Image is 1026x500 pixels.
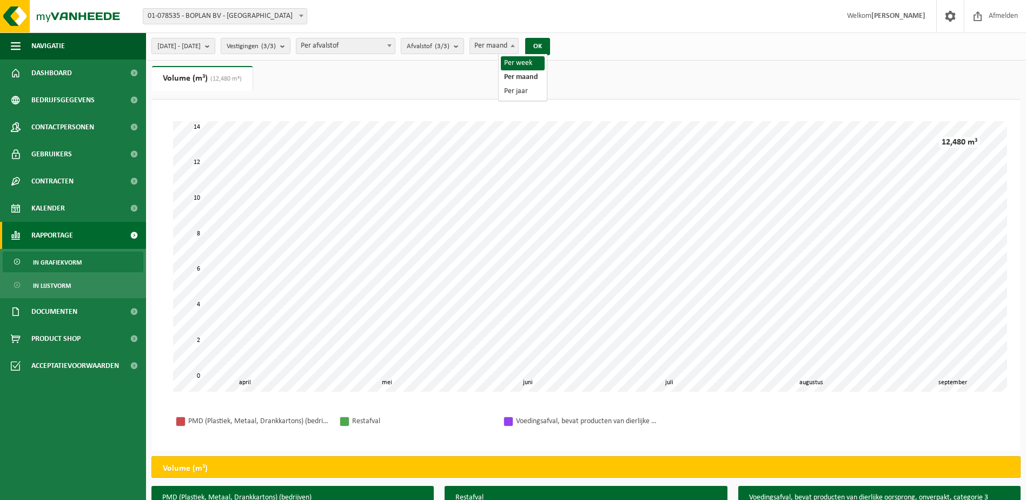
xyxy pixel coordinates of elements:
span: Per afvalstof [296,38,395,54]
span: Afvalstof [407,38,449,55]
div: Voedingsafval, bevat producten van dierlijke oorsprong, onverpakt, categorie 3 [516,415,657,428]
span: Dashboard [31,60,72,87]
div: Restafval [352,415,493,428]
li: Per week [501,56,545,70]
div: PMD (Plastiek, Metaal, Drankkartons) (bedrijven) [188,415,329,428]
span: Bedrijfsgegevens [31,87,95,114]
span: Vestigingen [227,38,276,55]
span: Product Shop [31,325,81,352]
span: (12,480 m³) [208,76,242,82]
a: Volume (m³) [152,66,253,91]
h2: Volume (m³) [152,457,219,481]
span: Rapportage [31,222,73,249]
span: Kalender [31,195,65,222]
a: In grafiekvorm [3,252,143,272]
button: Afvalstof(3/3) [401,38,464,54]
count: (3/3) [435,43,449,50]
li: Per maand [501,70,545,84]
strong: [PERSON_NAME] [871,12,925,20]
count: (3/3) [261,43,276,50]
button: Vestigingen(3/3) [221,38,290,54]
span: Navigatie [31,32,65,60]
span: In grafiekvorm [33,252,82,273]
span: Contracten [31,168,74,195]
span: 01-078535 - BOPLAN BV - MOORSELE [143,8,307,24]
span: Contactpersonen [31,114,94,141]
span: Acceptatievoorwaarden [31,352,119,379]
li: Per jaar [501,84,545,98]
div: 12,480 m³ [939,137,980,148]
span: Per maand [470,38,518,54]
button: [DATE] - [DATE] [151,38,215,54]
button: OK [525,38,550,55]
a: In lijstvorm [3,275,143,295]
span: 01-078535 - BOPLAN BV - MOORSELE [143,9,307,24]
span: [DATE] - [DATE] [157,38,201,55]
span: Documenten [31,298,77,325]
span: Per maand [469,38,519,54]
span: In lijstvorm [33,275,71,296]
span: Gebruikers [31,141,72,168]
